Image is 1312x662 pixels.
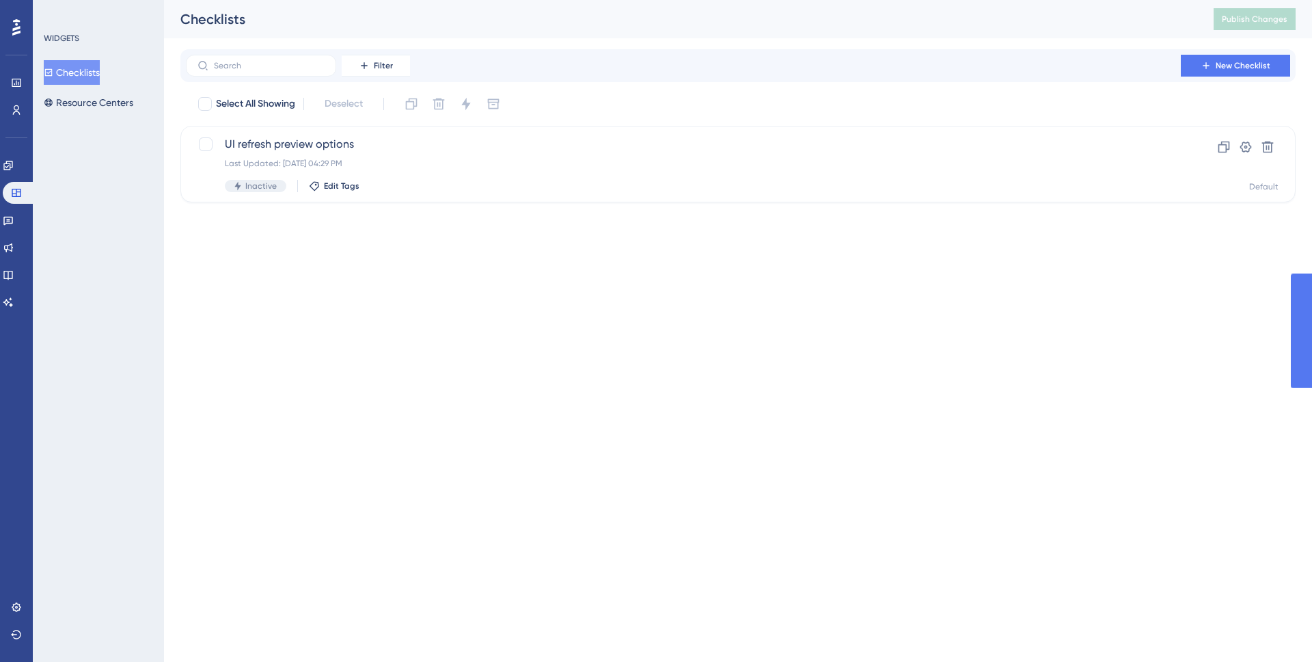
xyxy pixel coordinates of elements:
span: New Checklist [1216,60,1270,71]
input: Search [214,61,325,70]
button: Publish Changes [1214,8,1296,30]
span: Filter [374,60,393,71]
div: Checklists [180,10,1179,29]
iframe: UserGuiding AI Assistant Launcher [1255,608,1296,649]
span: Select All Showing [216,96,295,112]
div: Last Updated: [DATE] 04:29 PM [225,158,1142,169]
div: Default [1249,181,1279,192]
span: Inactive [245,181,277,191]
button: Filter [342,55,410,77]
span: UI refresh preview options [225,136,1142,153]
span: Publish Changes [1222,14,1287,25]
div: WIDGETS [44,33,79,44]
button: Resource Centers [44,90,133,115]
button: New Checklist [1181,55,1290,77]
button: Checklists [44,60,100,85]
button: Deselect [312,92,375,116]
span: Edit Tags [324,181,359,191]
button: Edit Tags [309,181,359,191]
span: Deselect [325,96,363,112]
